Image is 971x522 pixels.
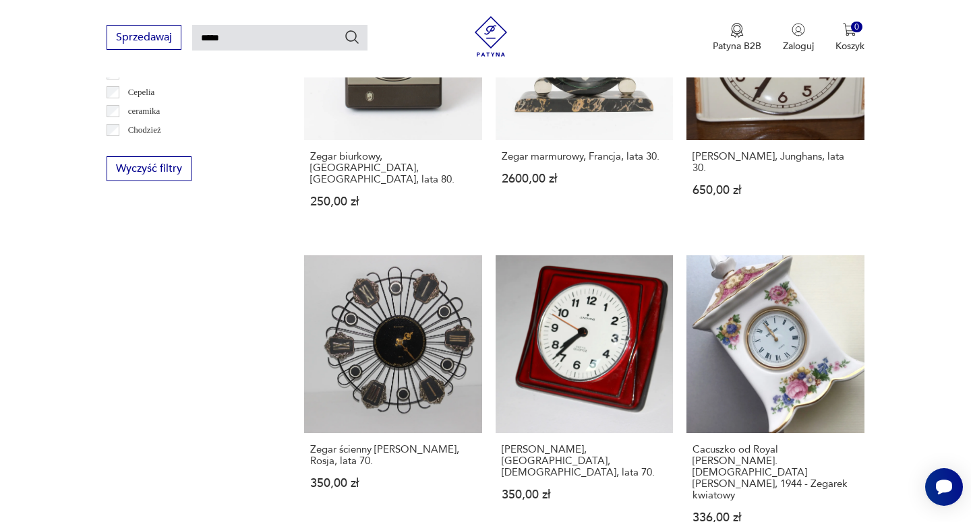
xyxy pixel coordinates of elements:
[502,489,667,500] p: 350,00 zł
[925,468,963,506] iframe: Smartsupp widget button
[310,478,475,489] p: 350,00 zł
[310,444,475,467] h3: Zegar ścienny [PERSON_NAME], Rosja, lata 70.
[502,173,667,185] p: 2600,00 zł
[730,23,744,38] img: Ikona medalu
[502,444,667,478] h3: [PERSON_NAME], [GEOGRAPHIC_DATA], [DEMOGRAPHIC_DATA], lata 70.
[693,444,858,501] h3: Cacuszko od Royal [PERSON_NAME]. [DEMOGRAPHIC_DATA][PERSON_NAME], 1944 - Zegarek kwiatowy
[693,151,858,174] h3: [PERSON_NAME], Junghans, lata 30.
[792,23,805,36] img: Ikonka użytkownika
[107,34,181,43] a: Sprzedawaj
[310,151,475,185] h3: Zegar biurkowy, [GEOGRAPHIC_DATA], [GEOGRAPHIC_DATA], lata 80.
[835,40,864,53] p: Koszyk
[128,85,155,100] p: Cepelia
[713,23,761,53] a: Ikona medaluPatyna B2B
[851,22,862,33] div: 0
[107,156,192,181] button: Wyczyść filtry
[128,104,160,119] p: ceramika
[310,196,475,207] p: 250,00 zł
[843,23,856,36] img: Ikona koszyka
[502,151,667,162] h3: Zegar marmurowy, Francja, lata 30.
[713,40,761,53] p: Patyna B2B
[128,123,161,137] p: Chodzież
[783,23,814,53] button: Zaloguj
[107,25,181,50] button: Sprzedawaj
[344,29,360,45] button: Szukaj
[693,185,858,196] p: 650,00 zł
[128,141,160,156] p: Ćmielów
[471,16,511,57] img: Patyna - sklep z meblami i dekoracjami vintage
[835,23,864,53] button: 0Koszyk
[713,23,761,53] button: Patyna B2B
[783,40,814,53] p: Zaloguj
